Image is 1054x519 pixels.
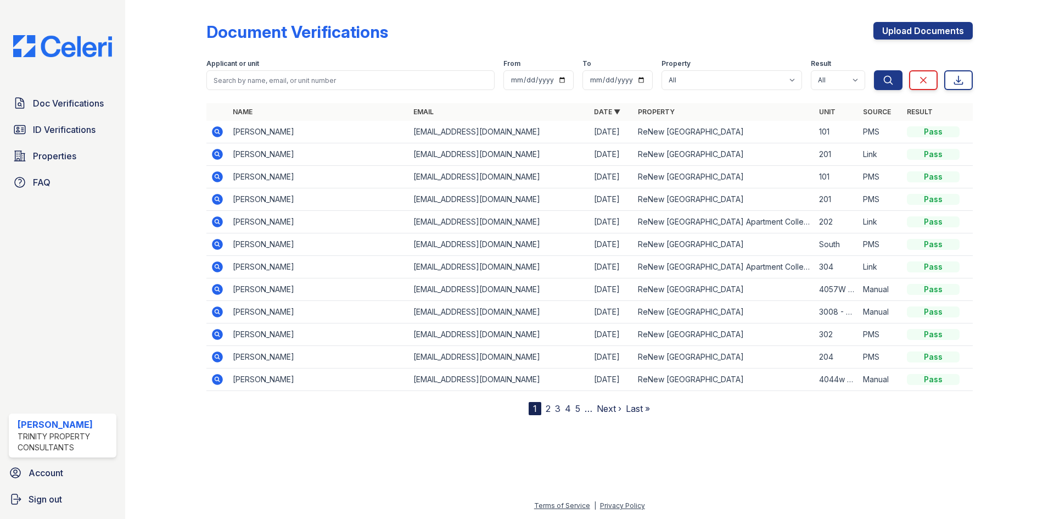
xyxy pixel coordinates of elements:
td: 101 [815,121,859,143]
div: Document Verifications [206,22,388,42]
td: [EMAIL_ADDRESS][DOMAIN_NAME] [409,233,590,256]
a: Name [233,108,253,116]
label: From [503,59,520,68]
td: [EMAIL_ADDRESS][DOMAIN_NAME] [409,188,590,211]
label: To [582,59,591,68]
div: [PERSON_NAME] [18,418,112,431]
td: [EMAIL_ADDRESS][DOMAIN_NAME] [409,301,590,323]
td: [DATE] [590,346,633,369]
div: Pass [907,149,960,160]
td: 201 [815,143,859,166]
td: ReNew [GEOGRAPHIC_DATA] [633,121,814,143]
td: [DATE] [590,301,633,323]
td: [PERSON_NAME] [228,346,409,369]
div: Trinity Property Consultants [18,431,112,453]
td: [PERSON_NAME] [228,256,409,278]
div: | [594,501,596,510]
label: Applicant or unit [206,59,259,68]
td: [PERSON_NAME] [228,166,409,188]
a: Unit [819,108,836,116]
td: PMS [859,166,902,188]
td: ReNew [GEOGRAPHIC_DATA] [633,233,814,256]
span: Properties [33,149,76,163]
td: ReNew [GEOGRAPHIC_DATA] Apartment Collection [633,256,814,278]
a: Source [863,108,891,116]
td: PMS [859,121,902,143]
img: CE_Logo_Blue-a8612792a0a2168367f1c8372b55b34899dd931a85d93a1a3d3e32e68fde9ad4.png [4,35,121,57]
td: [DATE] [590,369,633,391]
td: [PERSON_NAME] [228,143,409,166]
label: Property [661,59,691,68]
td: 304 [815,256,859,278]
td: ReNew [GEOGRAPHIC_DATA] [633,323,814,346]
button: Sign out [4,488,121,510]
td: ReNew [GEOGRAPHIC_DATA] [633,143,814,166]
td: ReNew [GEOGRAPHIC_DATA] [633,188,814,211]
td: [EMAIL_ADDRESS][DOMAIN_NAME] [409,256,590,278]
td: [EMAIL_ADDRESS][DOMAIN_NAME] [409,369,590,391]
td: [PERSON_NAME] [228,301,409,323]
td: [PERSON_NAME] [228,211,409,233]
td: 201 [815,188,859,211]
td: PMS [859,346,902,369]
div: Pass [907,126,960,137]
td: [EMAIL_ADDRESS][DOMAIN_NAME] [409,143,590,166]
a: ID Verifications [9,119,116,141]
td: PMS [859,323,902,346]
td: [PERSON_NAME] [228,323,409,346]
td: [DATE] [590,121,633,143]
span: ID Verifications [33,123,96,136]
td: [PERSON_NAME] [228,188,409,211]
td: Manual [859,369,902,391]
td: ReNew [GEOGRAPHIC_DATA] Apartment Collection [633,211,814,233]
td: [PERSON_NAME] [228,278,409,301]
td: 302 [815,323,859,346]
a: Date ▼ [594,108,620,116]
a: Properties [9,145,116,167]
td: [DATE] [590,143,633,166]
td: 101 [815,166,859,188]
td: [DATE] [590,323,633,346]
td: Manual [859,301,902,323]
a: Last » [626,403,650,414]
a: FAQ [9,171,116,193]
td: [DATE] [590,233,633,256]
div: 1 [529,402,541,415]
span: Sign out [29,493,62,506]
a: Account [4,462,121,484]
a: Privacy Policy [600,501,645,510]
td: [EMAIL_ADDRESS][DOMAIN_NAME] [409,211,590,233]
td: [DATE] [590,211,633,233]
td: Link [859,256,902,278]
td: South [815,233,859,256]
td: Manual [859,278,902,301]
a: Terms of Service [534,501,590,510]
td: PMS [859,233,902,256]
a: 2 [546,403,551,414]
label: Result [811,59,831,68]
div: Pass [907,261,960,272]
td: [PERSON_NAME] [228,121,409,143]
a: Next › [597,403,621,414]
td: [DATE] [590,188,633,211]
td: [DATE] [590,278,633,301]
div: Pass [907,374,960,385]
td: Link [859,211,902,233]
td: ReNew [GEOGRAPHIC_DATA] [633,346,814,369]
td: ReNew [GEOGRAPHIC_DATA] [633,278,814,301]
div: Pass [907,306,960,317]
div: Pass [907,216,960,227]
div: Pass [907,194,960,205]
span: FAQ [33,176,51,189]
td: [DATE] [590,166,633,188]
td: PMS [859,188,902,211]
span: Account [29,466,63,479]
a: Property [638,108,675,116]
td: [EMAIL_ADDRESS][DOMAIN_NAME] [409,278,590,301]
td: [PERSON_NAME] [228,369,409,391]
span: … [585,402,592,415]
td: ReNew [GEOGRAPHIC_DATA] [633,301,814,323]
td: Link [859,143,902,166]
div: Pass [907,284,960,295]
td: [EMAIL_ADDRESS][DOMAIN_NAME] [409,346,590,369]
